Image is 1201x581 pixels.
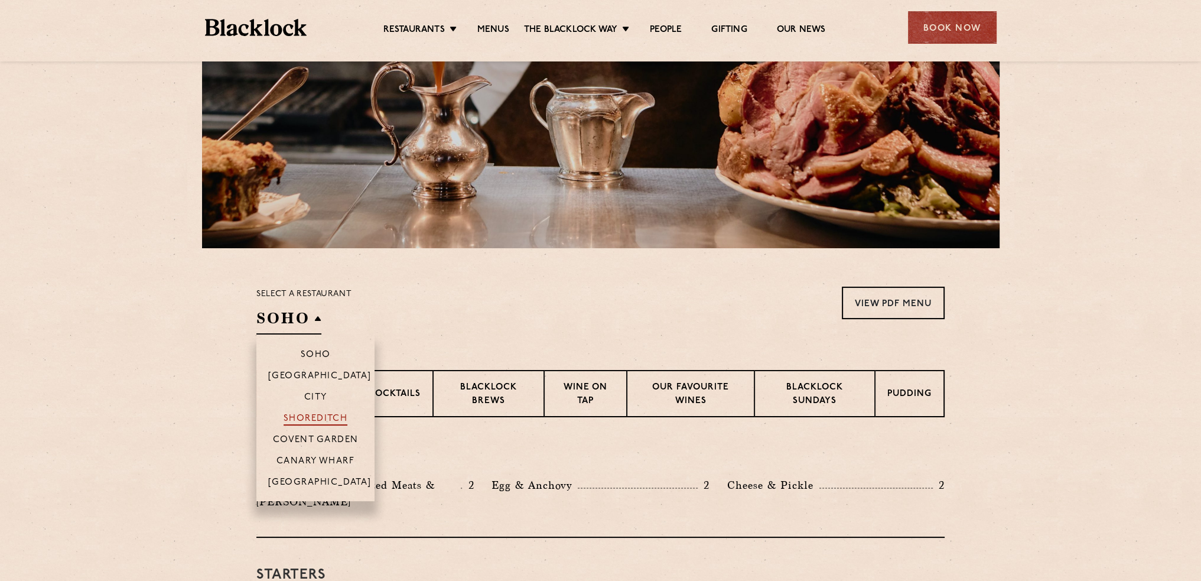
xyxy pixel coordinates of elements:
[276,456,354,468] p: Canary Wharf
[477,24,509,37] a: Menus
[256,308,321,335] h2: SOHO
[777,24,826,37] a: Our News
[650,24,682,37] a: People
[524,24,617,37] a: The Blacklock Way
[711,24,747,37] a: Gifting
[383,24,445,37] a: Restaurants
[268,478,372,489] p: [GEOGRAPHIC_DATA]
[492,477,578,494] p: Egg & Anchovy
[842,287,945,319] a: View PDF Menu
[727,477,819,494] p: Cheese & Pickle
[301,350,331,362] p: Soho
[256,287,351,302] p: Select a restaurant
[908,11,997,44] div: Book Now
[284,414,348,426] p: Shoreditch
[887,388,932,403] p: Pudding
[256,447,945,462] h3: Pre Chop Bites
[767,381,862,409] p: Blacklock Sundays
[639,381,741,409] p: Our favourite wines
[445,381,532,409] p: Blacklock Brews
[268,371,372,383] p: [GEOGRAPHIC_DATA]
[304,392,327,404] p: City
[698,478,709,493] p: 2
[205,19,307,36] img: BL_Textured_Logo-footer-cropped.svg
[462,478,474,493] p: 2
[368,388,421,403] p: Cocktails
[273,435,359,447] p: Covent Garden
[933,478,945,493] p: 2
[556,381,614,409] p: Wine on Tap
